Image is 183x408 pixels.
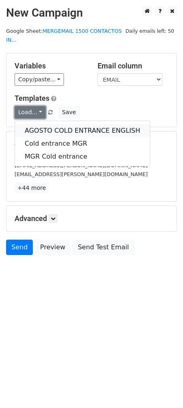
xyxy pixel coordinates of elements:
a: Send [6,240,33,255]
div: Widget de chat [143,369,183,408]
a: Send Test Email [72,240,134,255]
h2: New Campaign [6,6,177,20]
a: MERGEMAIL 1500 CONTACTOS IN... [6,28,122,43]
button: Save [58,106,79,119]
a: MGR Cold entrance [15,150,150,163]
a: AGOSTO COLD ENTRANCE ENGLISH [15,124,150,137]
a: Cold entrance MGR [15,137,150,150]
a: Templates [15,94,49,102]
h5: Email column [98,62,168,70]
iframe: Chat Widget [143,369,183,408]
h5: Advanced [15,214,168,223]
a: +44 more [15,183,49,193]
a: Daily emails left: 50 [123,28,177,34]
a: Copy/paste... [15,73,64,86]
small: [EMAIL_ADDRESS][PERSON_NAME][DOMAIN_NAME] [15,171,148,177]
a: Preview [35,240,70,255]
small: Google Sheet: [6,28,122,43]
a: Load... [15,106,46,119]
span: Daily emails left: 50 [123,27,177,36]
small: [EMAIL_ADDRESS][PERSON_NAME][DOMAIN_NAME] [15,162,148,168]
h5: Variables [15,62,85,70]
